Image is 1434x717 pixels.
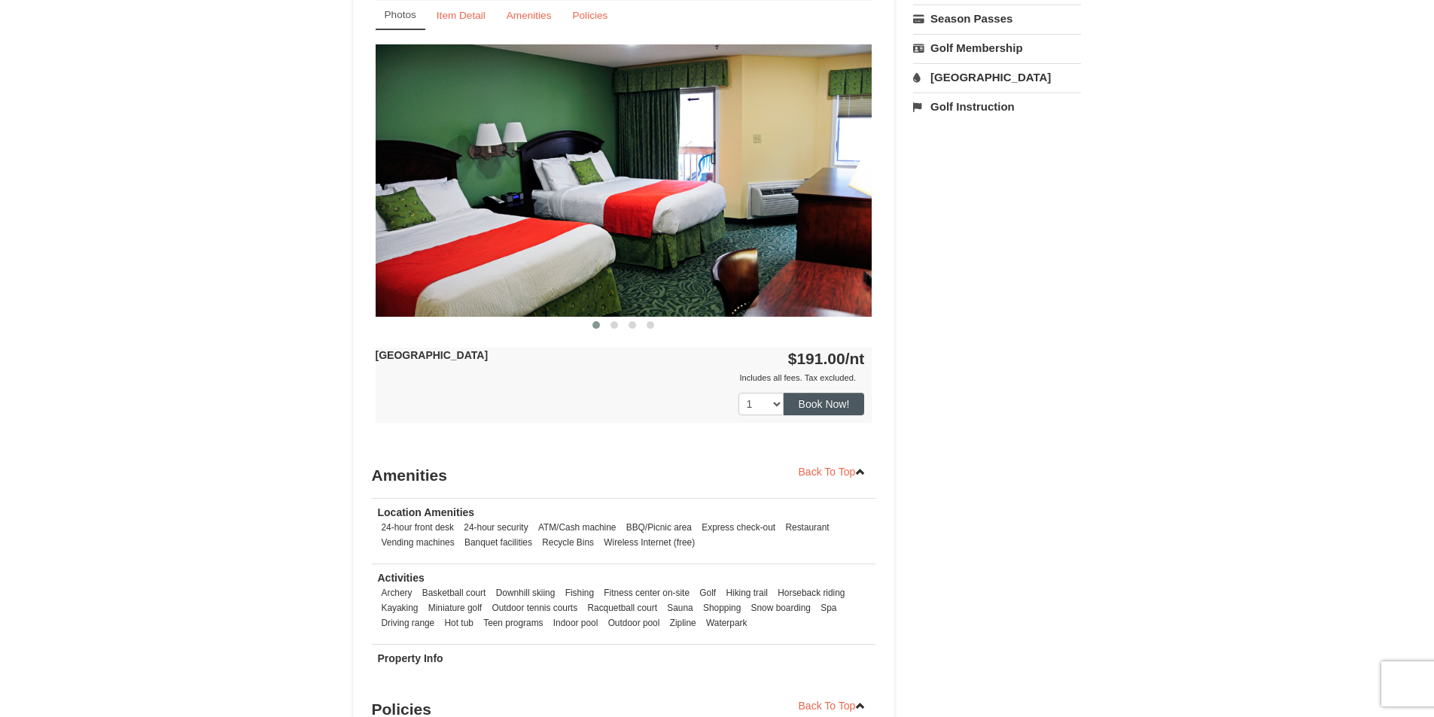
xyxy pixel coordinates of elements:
[562,585,598,600] li: Fishing
[441,615,477,630] li: Hot tub
[702,615,750,630] li: Waterpark
[774,585,848,600] li: Horseback riding
[747,600,814,615] li: Snow boarding
[699,600,744,615] li: Shopping
[497,1,562,30] a: Amenities
[376,349,489,361] strong: [GEOGRAPHIC_DATA]
[698,520,779,535] li: Express check-out
[562,1,617,30] a: Policies
[817,600,840,615] li: Spa
[722,585,772,600] li: Hiking trail
[913,93,1081,120] a: Golf Instruction
[781,520,833,535] li: Restaurant
[696,585,720,600] li: Golf
[913,5,1081,32] a: Season Passes
[480,615,547,630] li: Teen programs
[600,535,699,550] li: Wireless Internet (free)
[550,615,602,630] li: Indoor pool
[378,600,422,615] li: Kayaking
[378,585,416,600] li: Archery
[425,600,486,615] li: Miniature golf
[372,460,876,491] h3: Amenities
[913,34,1081,62] a: Golf Membership
[666,615,700,630] li: Zipline
[376,1,425,30] a: Photos
[789,460,876,483] a: Back To Top
[784,393,865,415] button: Book Now!
[788,350,865,367] strong: $191.00
[378,652,443,664] strong: Property Info
[663,600,696,615] li: Sauna
[538,535,598,550] li: Recycle Bins
[378,506,475,518] strong: Location Amenities
[460,520,531,535] li: 24-hour security
[376,370,865,385] div: Includes all fees. Tax excluded.
[845,350,865,367] span: /nt
[419,585,490,600] li: Basketball court
[461,535,536,550] li: Banquet facilities
[378,520,458,535] li: 24-hour front desk
[623,520,696,535] li: BBQ/Picnic area
[376,44,872,316] img: 18876286-41-233aa5f3.jpg
[378,535,458,550] li: Vending machines
[488,600,581,615] li: Outdoor tennis courts
[378,615,439,630] li: Driving range
[604,615,664,630] li: Outdoor pool
[913,63,1081,91] a: [GEOGRAPHIC_DATA]
[572,10,607,21] small: Policies
[600,585,693,600] li: Fitness center on-site
[789,694,876,717] a: Back To Top
[427,1,495,30] a: Item Detail
[534,520,620,535] li: ATM/Cash machine
[583,600,661,615] li: Racquetball court
[437,10,486,21] small: Item Detail
[378,572,425,584] strong: Activities
[507,10,552,21] small: Amenities
[492,585,559,600] li: Downhill skiing
[385,9,416,20] small: Photos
